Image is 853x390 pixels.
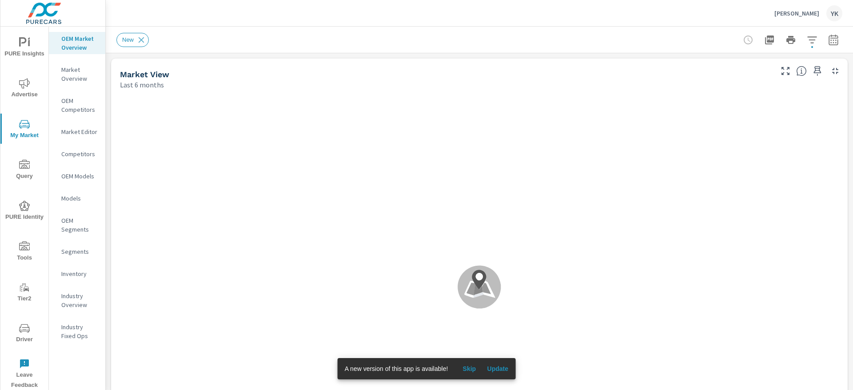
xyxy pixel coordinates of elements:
p: Market Overview [61,65,98,83]
p: OEM Competitors [61,96,98,114]
div: Models [49,192,105,205]
p: Last 6 months [120,79,164,90]
button: "Export Report to PDF" [761,31,778,49]
p: Inventory [61,269,98,278]
button: Update [483,362,512,376]
p: [PERSON_NAME] [774,9,819,17]
div: OEM Market Overview [49,32,105,54]
div: Market Editor [49,125,105,138]
p: Industry Fixed Ops [61,323,98,340]
span: A new version of this app is available! [345,365,448,372]
span: Skip [458,365,480,373]
span: New [117,36,139,43]
h5: Market View [120,70,169,79]
div: YK [826,5,842,21]
button: Make Fullscreen [778,64,793,78]
span: PURE Insights [3,37,46,59]
span: Driver [3,323,46,345]
p: OEM Models [61,172,98,181]
span: Advertise [3,78,46,100]
span: PURE Identity [3,201,46,222]
div: Inventory [49,267,105,280]
div: Industry Fixed Ops [49,320,105,343]
button: Minimize Widget [828,64,842,78]
p: OEM Market Overview [61,34,98,52]
p: Segments [61,247,98,256]
p: Models [61,194,98,203]
p: Market Editor [61,127,98,136]
button: Skip [455,362,483,376]
span: Tools [3,241,46,263]
div: Market Overview [49,63,105,85]
p: Competitors [61,150,98,158]
div: OEM Models [49,169,105,183]
div: Industry Overview [49,289,105,311]
button: Select Date Range [825,31,842,49]
span: Update [487,365,508,373]
div: Segments [49,245,105,258]
span: My Market [3,119,46,141]
span: Save this to your personalized report [810,64,825,78]
button: Apply Filters [803,31,821,49]
div: OEM Segments [49,214,105,236]
button: Print Report [782,31,800,49]
p: OEM Segments [61,216,98,234]
span: Query [3,160,46,181]
div: OEM Competitors [49,94,105,116]
div: Competitors [49,147,105,161]
span: Tier2 [3,282,46,304]
p: Industry Overview [61,292,98,309]
div: New [116,33,149,47]
span: Find the biggest opportunities in your market for your inventory. Understand by postal code where... [796,66,807,76]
